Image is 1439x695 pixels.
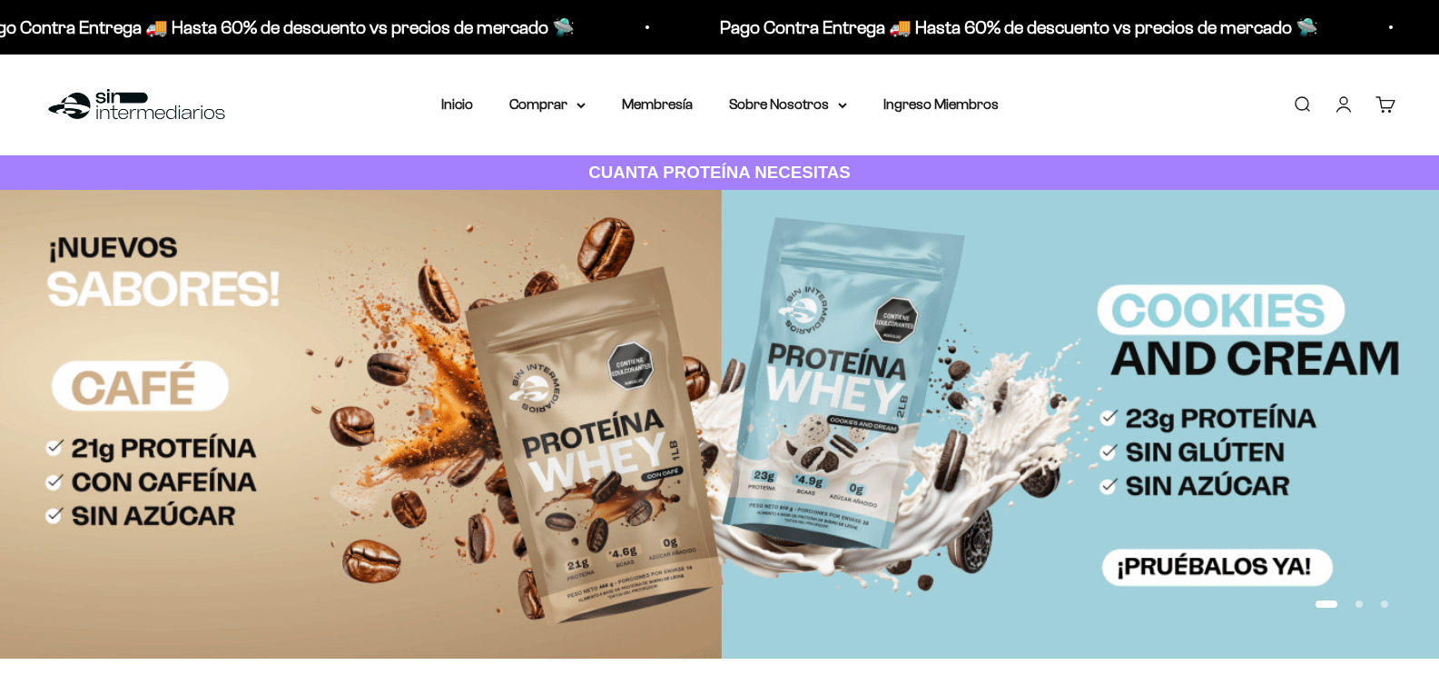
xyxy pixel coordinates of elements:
a: Membresía [622,96,693,112]
p: Pago Contra Entrega 🚚 Hasta 60% de descuento vs precios de mercado 🛸 [715,13,1314,42]
summary: Sobre Nosotros [729,93,847,116]
a: Inicio [441,96,473,112]
summary: Comprar [509,93,586,116]
strong: CUANTA PROTEÍNA NECESITAS [588,163,851,182]
a: Ingreso Miembros [883,96,999,112]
